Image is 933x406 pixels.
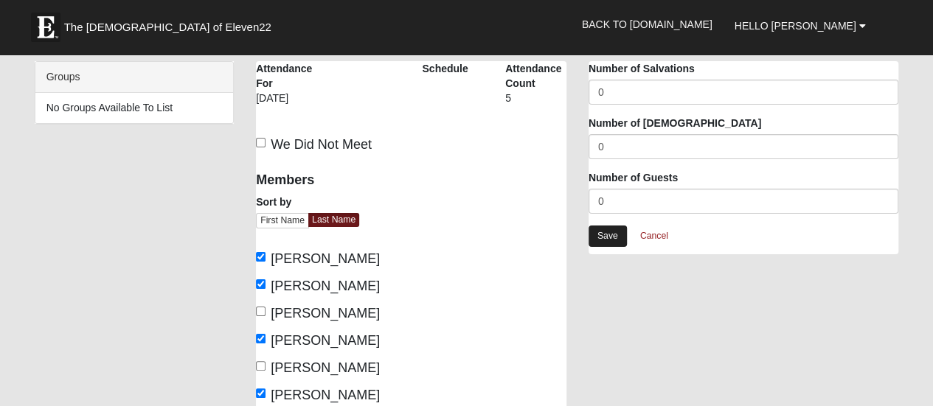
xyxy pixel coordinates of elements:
a: First Name [256,213,309,228]
a: Back to [DOMAIN_NAME] [571,6,724,43]
span: Hello [PERSON_NAME] [735,20,856,32]
div: 5 [505,91,566,116]
input: [PERSON_NAME] [256,307,266,316]
input: [PERSON_NAME] [256,252,266,262]
input: [PERSON_NAME] [256,334,266,343]
label: Attendance For [256,61,317,91]
input: [PERSON_NAME] [256,361,266,371]
a: Last Name [308,213,359,227]
span: The [DEMOGRAPHIC_DATA] of Eleven22 [64,20,271,35]
span: [PERSON_NAME] [271,333,380,348]
a: Hello [PERSON_NAME] [724,7,877,44]
label: Sort by [256,195,291,209]
span: [PERSON_NAME] [271,360,380,375]
a: The [DEMOGRAPHIC_DATA] of Eleven22 [24,5,319,42]
label: Schedule [422,61,468,76]
div: [DATE] [256,91,317,116]
label: Number of [DEMOGRAPHIC_DATA] [589,116,761,130]
div: Groups [35,62,233,93]
label: Number of Salvations [589,61,695,76]
span: [PERSON_NAME] [271,279,380,293]
span: [PERSON_NAME] [271,306,380,321]
span: We Did Not Meet [271,137,372,152]
label: Number of Guests [589,170,678,185]
h4: Members [256,172,400,189]
img: Eleven22 logo [31,13,60,42]
li: No Groups Available To List [35,93,233,123]
label: Attendance Count [505,61,566,91]
a: Cancel [631,225,678,248]
input: [PERSON_NAME] [256,279,266,289]
input: We Did Not Meet [256,138,266,147]
a: Save [589,225,627,247]
span: [PERSON_NAME] [271,251,380,266]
